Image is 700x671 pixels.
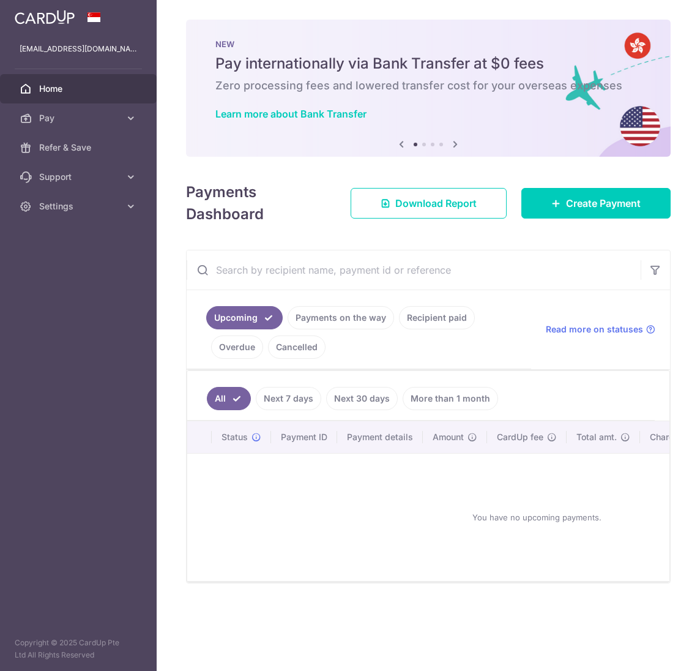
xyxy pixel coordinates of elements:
span: CardUp fee [497,431,543,443]
span: Refer & Save [39,141,120,154]
a: Payments on the way [288,306,394,329]
a: Recipient paid [399,306,475,329]
a: Download Report [351,188,507,219]
h5: Pay internationally via Bank Transfer at $0 fees [215,54,641,73]
a: All [207,387,251,410]
a: Learn more about Bank Transfer [215,108,367,120]
a: Next 30 days [326,387,398,410]
input: Search by recipient name, payment id or reference [187,250,641,290]
p: NEW [215,39,641,49]
a: Read more on statuses [546,323,655,335]
a: Create Payment [521,188,671,219]
span: Home [39,83,120,95]
span: Read more on statuses [546,323,643,335]
h6: Zero processing fees and lowered transfer cost for your overseas expenses [215,78,641,93]
span: Support [39,171,120,183]
a: More than 1 month [403,387,498,410]
span: Settings [39,200,120,212]
span: Charge date [650,431,700,443]
a: Cancelled [268,335,326,359]
a: Next 7 days [256,387,321,410]
span: Download Report [395,196,477,211]
th: Payment ID [271,421,337,453]
span: Pay [39,112,120,124]
span: Amount [433,431,464,443]
p: [EMAIL_ADDRESS][DOMAIN_NAME] [20,43,137,55]
th: Payment details [337,421,423,453]
img: Bank transfer banner [186,20,671,157]
a: Overdue [211,335,263,359]
span: Total amt. [576,431,617,443]
span: Create Payment [566,196,641,211]
h4: Payments Dashboard [186,181,329,225]
img: CardUp [15,10,75,24]
span: Status [222,431,248,443]
a: Upcoming [206,306,283,329]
